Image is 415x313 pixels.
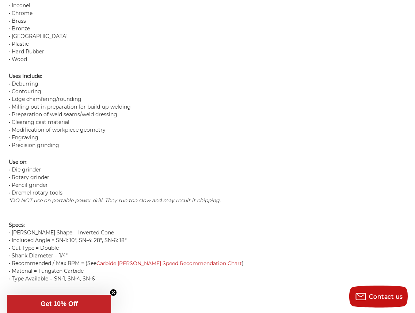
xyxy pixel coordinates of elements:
[96,260,242,267] a: Carbide [PERSON_NAME] Speed Recommendation Chart
[369,293,403,300] span: Contact us
[9,73,41,79] strong: Uses Include
[110,289,117,296] button: Close teaser
[9,72,406,149] p: : • Deburring • Contouring • Edge chamfering/rounding • Milling out in preparation for build-up-w...
[7,295,111,313] div: Get 10% OffClose teaser
[9,214,406,283] p: : • [PERSON_NAME] Shape = Inverted Cone • Included Angle = SN-1: 10°, SN-4: 28°, SN-6: 18° • Cut ...
[9,159,26,165] strong: Use on
[9,158,406,204] p: : • Die grinder • Rotary grinder • Pencil grinder • Dremel rotary tools
[41,300,78,308] span: Get 10% Off
[9,222,24,228] strong: Specs
[349,286,408,308] button: Contact us
[9,197,221,204] em: *DO NOT use on portable power drill. They run too slow and may result it chipping.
